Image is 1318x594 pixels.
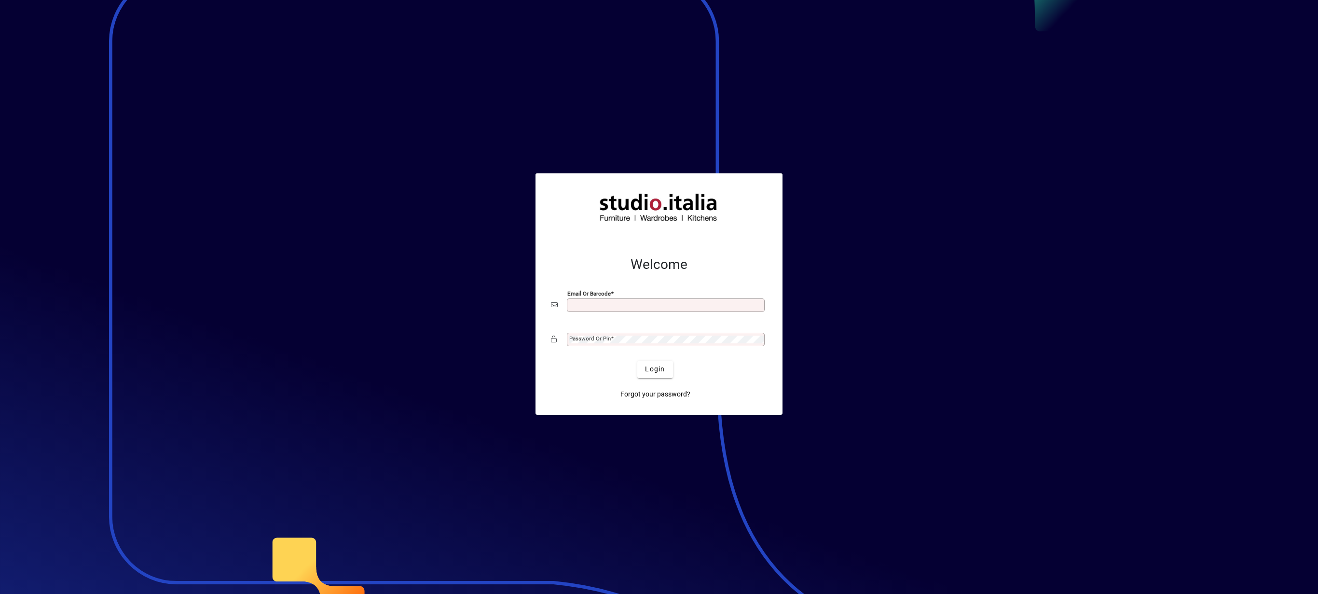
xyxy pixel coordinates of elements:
span: Login [645,364,665,374]
button: Login [637,361,673,378]
mat-label: Email or Barcode [567,290,611,297]
a: Forgot your password? [617,386,694,403]
span: Forgot your password? [620,389,690,399]
mat-label: Password or Pin [569,335,611,342]
h2: Welcome [551,256,767,273]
